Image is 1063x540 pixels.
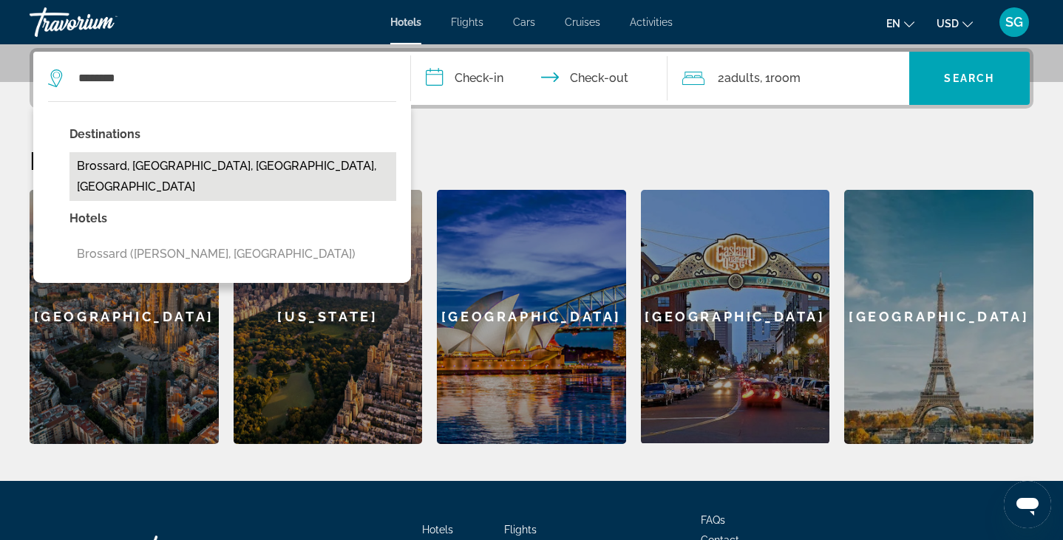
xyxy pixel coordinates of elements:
iframe: Bouton de lancement de la fenêtre de messagerie [1004,481,1051,528]
a: Activities [630,16,673,28]
a: [GEOGRAPHIC_DATA] [437,190,626,444]
button: Change language [886,13,914,34]
span: USD [937,18,959,30]
button: Brossard ([PERSON_NAME], [GEOGRAPHIC_DATA]) [69,240,396,268]
a: [GEOGRAPHIC_DATA] [30,190,219,444]
span: Adults [724,71,760,85]
button: Search [909,52,1030,105]
span: 2 [718,68,760,89]
h2: Featured Destinations [30,146,1033,175]
span: SG [1005,15,1023,30]
a: Flights [451,16,483,28]
span: Search [944,72,994,84]
a: Travorium [30,3,177,41]
button: Brossard, [GEOGRAPHIC_DATA], [GEOGRAPHIC_DATA], [GEOGRAPHIC_DATA] [69,152,396,201]
div: Search widget [33,52,1030,105]
a: [GEOGRAPHIC_DATA] [844,190,1033,444]
a: Flights [504,524,537,536]
a: Hotels [422,524,453,536]
a: [US_STATE] [234,190,423,444]
button: Travelers: 2 adults, 0 children [668,52,909,105]
span: Room [770,71,801,85]
a: Cars [513,16,535,28]
span: en [886,18,900,30]
a: Hotels [390,16,421,28]
button: Check in and out dates [411,52,668,105]
a: Cruises [565,16,600,28]
p: Destinations [69,124,396,145]
button: User Menu [995,7,1033,38]
button: Change currency [937,13,973,34]
p: Hotels [69,208,396,229]
a: [GEOGRAPHIC_DATA] [641,190,830,444]
span: , 1 [760,68,801,89]
a: FAQs [701,514,725,526]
